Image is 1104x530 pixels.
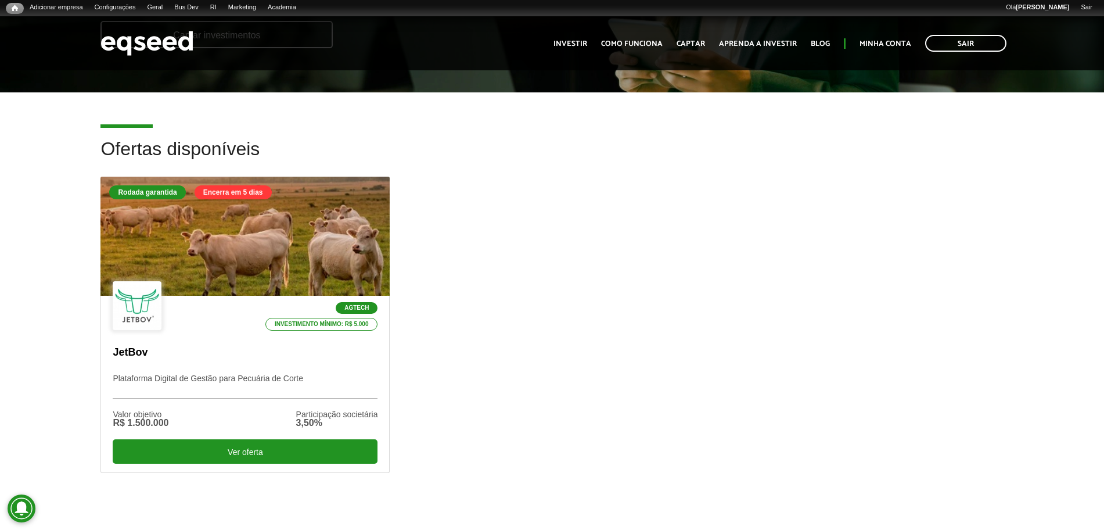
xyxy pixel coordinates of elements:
[222,3,262,12] a: Marketing
[100,139,1003,177] h2: Ofertas disponíveis
[6,3,24,14] a: Início
[719,40,797,48] a: Aprenda a investir
[113,374,377,399] p: Plataforma Digital de Gestão para Pecuária de Corte
[811,40,830,48] a: Blog
[296,410,378,418] div: Participação societária
[168,3,204,12] a: Bus Dev
[262,3,302,12] a: Academia
[113,346,377,359] p: JetBov
[113,439,377,464] div: Ver oferta
[141,3,168,12] a: Geral
[553,40,587,48] a: Investir
[89,3,142,12] a: Configurações
[860,40,911,48] a: Minha conta
[204,3,222,12] a: RI
[195,185,272,199] div: Encerra em 5 dias
[677,40,705,48] a: Captar
[100,28,193,59] img: EqSeed
[109,185,185,199] div: Rodada garantida
[265,318,378,331] p: Investimento mínimo: R$ 5.000
[12,4,18,12] span: Início
[925,35,1006,52] a: Sair
[100,177,390,472] a: Rodada garantida Encerra em 5 dias Agtech Investimento mínimo: R$ 5.000 JetBov Plataforma Digital...
[113,410,168,418] div: Valor objetivo
[296,418,378,428] div: 3,50%
[336,302,377,314] p: Agtech
[24,3,89,12] a: Adicionar empresa
[601,40,663,48] a: Como funciona
[1016,3,1069,10] strong: [PERSON_NAME]
[1000,3,1075,12] a: Olá[PERSON_NAME]
[113,418,168,428] div: R$ 1.500.000
[1075,3,1098,12] a: Sair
